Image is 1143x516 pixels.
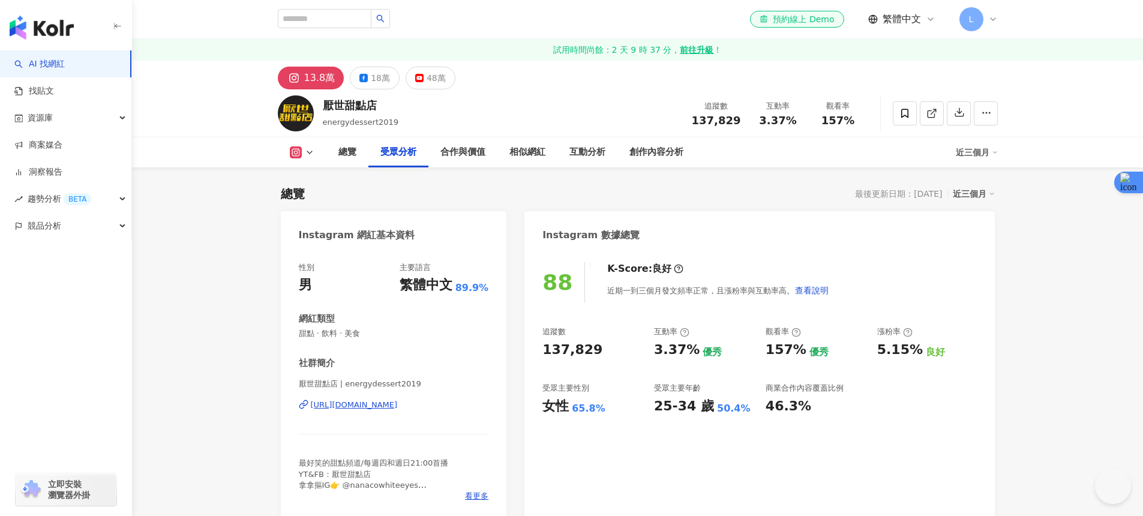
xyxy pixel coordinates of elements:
[10,16,74,40] img: logo
[278,67,344,89] button: 13.8萬
[28,185,91,212] span: 趨勢分析
[299,313,335,325] div: 網紅類型
[766,383,844,394] div: 商業合作內容覆蓋比例
[299,328,489,339] span: 甜點 · 飲料 · 美食
[132,39,1143,61] a: 試用時間尚餘：2 天 9 時 37 分，前往升級！
[877,326,913,337] div: 漲粉率
[750,11,844,28] a: 預約線上 Demo
[338,145,356,160] div: 總覽
[766,397,811,416] div: 46.3%
[376,14,385,23] span: search
[281,185,305,202] div: 總覽
[572,402,605,415] div: 65.8%
[19,480,43,499] img: chrome extension
[299,229,415,242] div: Instagram 網紅基本資料
[755,100,801,112] div: 互動率
[542,383,589,394] div: 受眾主要性別
[371,70,390,86] div: 18萬
[299,379,489,389] span: 厭世甜點店 | energydessert2019
[16,473,116,506] a: chrome extension立即安裝 瀏覽器外掛
[855,189,942,199] div: 最後更新日期：[DATE]
[465,491,488,502] span: 看更多
[821,115,855,127] span: 157%
[380,145,416,160] div: 受眾分析
[654,383,701,394] div: 受眾主要年齡
[427,70,446,86] div: 48萬
[542,229,640,242] div: Instagram 數據總覽
[759,115,796,127] span: 3.37%
[28,104,53,131] span: 資源庫
[299,357,335,370] div: 社群簡介
[692,100,741,112] div: 追蹤數
[509,145,545,160] div: 相似網紅
[455,281,489,295] span: 89.9%
[28,212,61,239] span: 競品分析
[680,44,713,56] strong: 前往升級
[607,278,829,302] div: 近期一到三個月發文頻率正常，且漲粉率與互動率高。
[815,100,861,112] div: 觀看率
[64,193,91,205] div: BETA
[542,341,602,359] div: 137,829
[692,114,741,127] span: 137,829
[400,262,431,273] div: 主要語言
[440,145,485,160] div: 合作與價值
[299,400,489,410] a: [URL][DOMAIN_NAME]
[299,262,314,273] div: 性別
[299,276,312,295] div: 男
[766,341,806,359] div: 157%
[654,326,689,337] div: 互動率
[629,145,683,160] div: 創作內容分析
[1095,468,1131,504] iframe: Help Scout Beacon - Open
[795,286,829,295] span: 查看說明
[323,118,399,127] span: energydessert2019
[14,85,54,97] a: 找貼文
[350,67,400,89] button: 18萬
[323,98,399,113] div: 厭世甜點店
[542,270,572,295] div: 88
[406,67,455,89] button: 48萬
[304,70,335,86] div: 13.8萬
[569,145,605,160] div: 互動分析
[703,346,722,359] div: 優秀
[809,346,829,359] div: 優秀
[926,346,945,359] div: 良好
[760,13,834,25] div: 預約線上 Demo
[14,195,23,203] span: rise
[877,341,923,359] div: 5.15%
[400,276,452,295] div: 繁體中文
[766,326,801,337] div: 觀看率
[607,262,683,275] div: K-Score :
[794,278,829,302] button: 查看說明
[48,479,90,500] span: 立即安裝 瀏覽器外掛
[14,58,65,70] a: searchAI 找網紅
[14,166,62,178] a: 洞察報告
[654,397,714,416] div: 25-34 歲
[969,13,974,26] span: L
[652,262,671,275] div: 良好
[278,95,314,131] img: KOL Avatar
[14,139,62,151] a: 商案媒合
[654,341,700,359] div: 3.37%
[883,13,921,26] span: 繁體中文
[542,397,569,416] div: 女性
[311,400,398,410] div: [URL][DOMAIN_NAME]
[542,326,566,337] div: 追蹤數
[717,402,751,415] div: 50.4%
[953,186,995,202] div: 近三個月
[956,143,998,162] div: 近三個月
